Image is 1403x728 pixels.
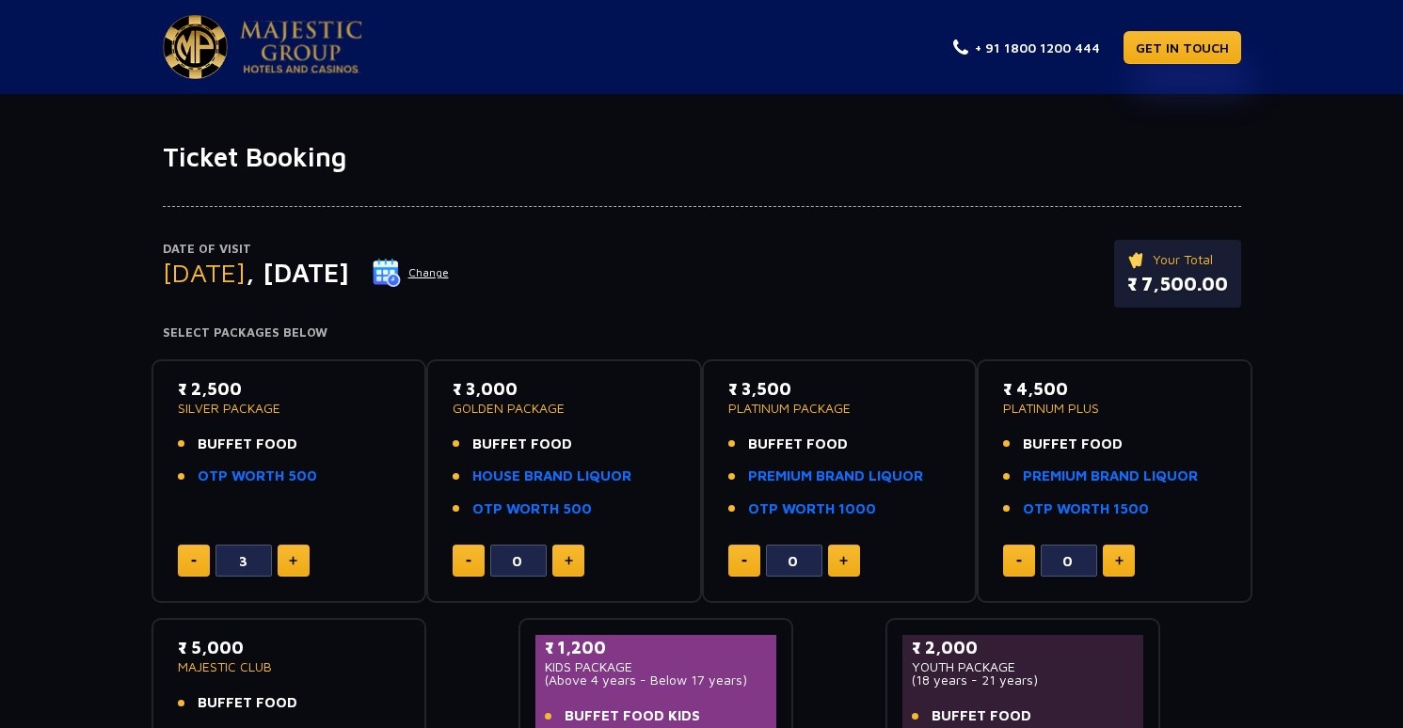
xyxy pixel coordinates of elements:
a: OTP WORTH 500 [472,499,592,520]
span: BUFFET FOOD [748,434,848,455]
p: (18 years - 21 years) [912,673,1135,687]
a: OTP WORTH 1500 [1023,499,1149,520]
button: Change [372,258,450,288]
span: BUFFET FOOD [1023,434,1123,455]
p: Your Total [1127,249,1228,270]
p: ₹ 2,500 [178,376,401,402]
h1: Ticket Booking [163,141,1241,173]
a: GET IN TOUCH [1124,31,1241,64]
a: OTP WORTH 1000 [748,499,876,520]
p: ₹ 3,000 [453,376,676,402]
span: BUFFET FOOD [472,434,572,455]
p: YOUTH PACKAGE [912,660,1135,673]
p: SILVER PACKAGE [178,402,401,415]
p: ₹ 2,000 [912,635,1135,660]
span: BUFFET FOOD [198,692,297,714]
img: minus [1016,560,1022,562]
img: minus [191,560,197,562]
p: ₹ 5,000 [178,635,401,660]
p: ₹ 3,500 [728,376,951,402]
span: BUFFET FOOD [932,705,1031,727]
p: Date of Visit [163,240,450,259]
p: GOLDEN PACKAGE [453,402,676,415]
img: plus [289,556,297,565]
img: plus [839,556,848,565]
span: BUFFET FOOD KIDS [565,705,700,727]
img: plus [565,556,573,565]
h4: Select Packages Below [163,325,1241,340]
p: PLATINUM PLUS [1003,402,1226,415]
p: ₹ 1,200 [545,635,768,660]
p: MAJESTIC CLUB [178,660,401,673]
img: Majestic Pride [163,15,228,79]
p: KIDS PACKAGE [545,660,768,673]
img: plus [1115,556,1124,565]
img: minus [466,560,471,562]
img: Majestic Pride [240,21,362,73]
a: HOUSE BRAND LIQUOR [472,466,631,487]
img: ticket [1127,249,1147,270]
img: minus [741,560,747,562]
a: PREMIUM BRAND LIQUOR [748,466,923,487]
p: ₹ 7,500.00 [1127,270,1228,298]
span: [DATE] [163,257,246,288]
span: , [DATE] [246,257,349,288]
span: BUFFET FOOD [198,434,297,455]
p: ₹ 4,500 [1003,376,1226,402]
a: PREMIUM BRAND LIQUOR [1023,466,1198,487]
a: + 91 1800 1200 444 [953,38,1100,57]
p: (Above 4 years - Below 17 years) [545,673,768,687]
p: PLATINUM PACKAGE [728,402,951,415]
a: OTP WORTH 500 [198,466,317,487]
